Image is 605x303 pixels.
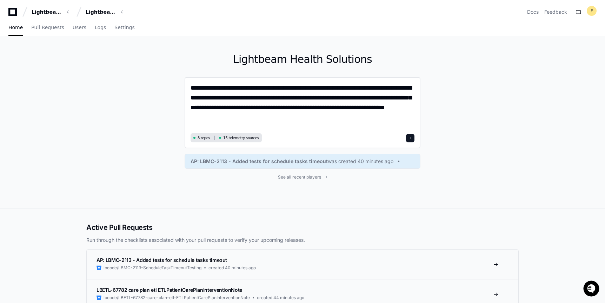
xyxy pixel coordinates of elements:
a: Users [73,20,86,36]
span: See all recent players [278,174,321,180]
div: Start new chat [24,52,115,59]
a: Home [8,20,23,36]
div: Lightbeam Health Solutions [86,8,116,15]
a: AP: LBMC-2113 - Added tests for schedule tasks timeoutlbcode/LBMC-2113-ScheduleTaskTimeoutTesting... [87,250,518,279]
button: Lightbeam Health Solutions [83,6,128,18]
h2: Active Pull Requests [86,223,519,232]
span: 15 telemetry sources [223,135,259,141]
a: Docs [527,8,539,15]
button: Start new chat [119,54,128,63]
span: Logs [95,25,106,30]
span: Settings [114,25,134,30]
span: created 40 minutes ago [208,265,256,271]
span: AP: LBMC-2113 - Added tests for schedule tasks timeout [97,257,227,263]
a: See all recent players [185,174,420,180]
span: created 44 minutes ago [257,295,304,301]
a: Settings [114,20,134,36]
img: PlayerZero [7,7,21,21]
span: AP: LBMC-2113 - Added tests for schedule tasks timeout [191,158,328,165]
a: Powered byPylon [49,73,85,79]
span: LBETL-67782 care plan etl ETLPatientCarePlanInterventionNote [97,287,242,293]
a: Pull Requests [31,20,64,36]
iframe: Open customer support [583,280,601,299]
button: Lightbeam Health [29,6,74,18]
span: 8 repos [198,135,210,141]
span: Pylon [70,74,85,79]
h1: Lightbeam Health Solutions [185,53,420,66]
div: Welcome [7,28,128,39]
a: Logs [95,20,106,36]
div: Lightbeam Health [32,8,62,15]
button: Feedback [544,8,567,15]
span: Home [8,25,23,30]
span: lbcode/LBMC-2113-ScheduleTaskTimeoutTesting [104,265,201,271]
h1: E [591,8,593,14]
span: was created 40 minutes ago [328,158,393,165]
span: Users [73,25,86,30]
span: lbcode/LBETL-67782-care-plan-etl-ETLPatientCarePlanInterventionNote [104,295,250,301]
button: E [587,6,597,16]
span: Pull Requests [31,25,64,30]
img: 1736555170064-99ba0984-63c1-480f-8ee9-699278ef63ed [7,52,20,65]
a: AP: LBMC-2113 - Added tests for schedule tasks timeoutwas created 40 minutes ago [191,158,414,165]
div: We're available if you need us! [24,59,89,65]
p: Run through the checklists associated with your pull requests to verify your upcoming releases. [86,237,519,244]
